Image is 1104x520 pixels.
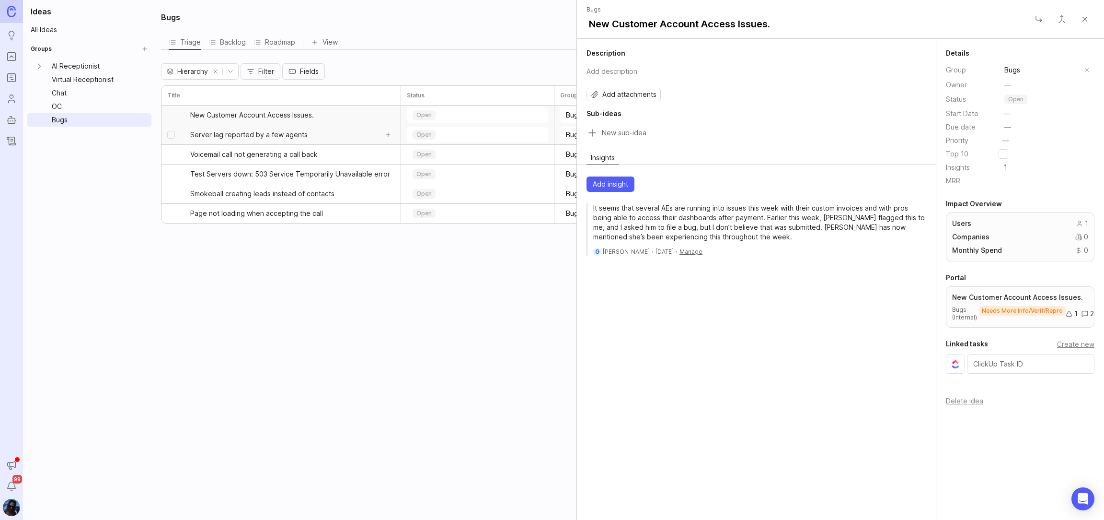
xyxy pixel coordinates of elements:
button: Close [1075,10,1094,29]
span: Server lag reported by a few agents [190,130,308,140]
p: open [416,210,432,217]
h2: Linked tasks [946,339,988,349]
p: open [416,131,432,139]
span: Bugs (Internal) [952,306,977,321]
input: Bugs [566,208,687,219]
div: toggle menu [161,63,239,80]
img: ClickUp [951,360,960,368]
input: Bugs [566,189,687,199]
input: Bugs [566,149,687,160]
button: Close button [1029,10,1048,29]
div: toggle menu [407,147,548,162]
span: Insights [946,163,970,171]
a: Bugs [48,113,138,127]
a: Chat [48,86,138,100]
h3: Status [407,92,425,99]
h2: Details [946,48,1094,58]
span: — [1004,80,1011,90]
button: remove selection [1081,63,1094,77]
span: Top 10 [946,150,968,158]
a: Autopilot [3,111,20,129]
a: New Customer Account Access Issues.Bugs (Internal)needs more info/verif/repro12 [952,293,1088,321]
button: Add sub-idea [381,128,395,142]
h2: Groups [31,45,52,53]
button: Create task [1057,340,1094,348]
input: Bugs [1004,65,1080,75]
a: Server lag reported by a few agents [190,125,378,144]
span: Add attachments [602,90,656,99]
div: toggle menu [407,127,548,142]
p: needs more info/verif/repro [982,307,1063,315]
span: MRR [946,177,960,185]
h3: Group [560,92,578,99]
span: G [595,248,599,256]
button: remove selection [209,65,222,78]
button: — [999,78,1017,92]
button: Add attachments [586,88,661,101]
span: Group [946,66,966,74]
div: toggle menu [407,166,548,182]
button: description [583,62,926,80]
a: [PERSON_NAME] [603,248,650,256]
button: Add insight [586,177,634,192]
button: Triage [169,35,201,49]
div: Roadmap [253,35,295,49]
span: Smokeball creating leads instead of contacts [190,189,334,199]
div: toggle menu [560,146,701,163]
input: Bugs [566,169,687,179]
span: 0 [1084,232,1088,242]
img: Canny Home [7,6,16,17]
span: Fields [300,67,319,76]
div: toggle menu [407,206,548,221]
button: — [999,134,1012,147]
a: Voicemail call not generating a call back [190,145,395,164]
h2: Portal [946,273,1094,283]
input: Top 10 [999,149,1008,159]
img: Tim Fischer [3,499,20,516]
input: ClickUp Task ID [973,359,1088,369]
div: toggle menu [407,107,548,123]
h1: Ideas [27,6,151,17]
div: Open Intercom Messenger [1071,487,1094,510]
div: 1 [1066,310,1078,317]
div: · [676,248,678,255]
span: Users [952,219,971,228]
span: Monthly Spend [952,246,1002,255]
p: It seems that several AEs are running into issues this week with their custom invoices and with p... [593,203,926,242]
span: New Customer Account Access Issues. [190,110,314,120]
p: open [416,151,432,158]
a: New Customer Account Access Issues. [190,106,395,125]
p: open [416,190,432,198]
span: 1 [999,162,1012,173]
a: All Ideas [27,23,151,36]
span: Hierarchy [177,66,208,77]
a: Virtual Receptionist [48,73,138,86]
button: title [583,15,776,33]
span: Voicemail call not generating a call back [190,150,318,159]
a: Ideas [3,27,20,44]
div: toggle menu [999,92,1094,107]
span: Page not loading when accepting the call [190,209,323,218]
input: Bugs [566,130,687,140]
button: Create Group [138,42,151,56]
button: Backlog [208,35,246,49]
span: Insights [587,152,619,164]
a: Page not loading when accepting the call [190,204,395,223]
input: Sub-idea title [602,126,926,140]
div: toggle menu [560,205,701,222]
span: [DATE] [655,248,674,256]
div: toggle menu [560,186,701,202]
span: 0 [1084,246,1088,255]
div: toggle menu [560,166,701,182]
button: Close button [1052,10,1071,29]
h2: Bugs [161,12,180,23]
h2: Sub-ideas [586,109,926,118]
button: Announcements [3,457,20,474]
p: open [416,111,432,119]
span: Start Date [946,109,978,118]
button: Fields [282,63,325,80]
